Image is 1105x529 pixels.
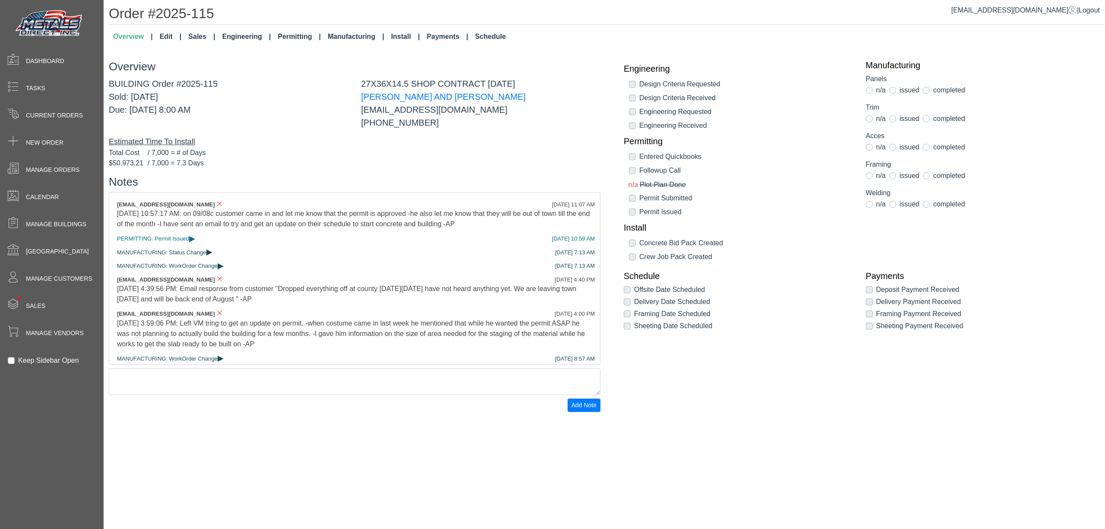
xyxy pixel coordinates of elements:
[156,28,185,45] a: Edit
[951,5,1100,16] div: |
[117,276,215,283] span: [EMAIL_ADDRESS][DOMAIN_NAME]
[109,60,600,73] h3: Overview
[876,297,961,307] label: Delivery Payment Received
[117,209,592,229] div: [DATE] 10:57:17 AM: on 09/08c customer came in and let me know that the permit is approved -he al...
[876,321,963,331] label: Sheeting Payment Received
[1079,6,1100,14] span: Logout
[117,248,592,257] div: MANUFACTURING: Status Change
[634,321,712,331] label: Sheeting Date Scheduled
[555,310,595,318] div: [DATE] 4:00 PM
[206,249,212,254] span: ▸
[552,234,595,243] div: [DATE] 10:59 AM
[568,399,600,412] button: Add Note
[26,329,84,338] span: Manage Vendors
[117,262,592,270] div: MANUFACTURING: WorkOrder Change
[624,136,853,146] a: Permitting
[472,28,509,45] a: Schedule
[117,234,592,243] div: PERMITTING: Permit Issued
[189,235,195,241] span: ▸
[26,57,64,66] span: Dashboard
[624,271,853,281] a: Schedule
[388,28,423,45] a: Install
[26,165,79,174] span: Manage Orders
[552,200,595,209] div: [DATE] 11:07 AM
[110,28,156,45] a: Overview
[26,193,59,202] span: Calendar
[109,158,600,168] div: / 7,000 = 7.3 Days
[571,402,597,409] span: Add Note
[555,262,595,270] div: [DATE] 7:13 AM
[951,6,1077,14] a: [EMAIL_ADDRESS][DOMAIN_NAME]
[876,309,961,319] label: Framing Payment Received
[555,248,595,257] div: [DATE] 7:13 AM
[355,77,607,129] div: 27X36X14.5 SHOP CONTRACT [DATE] [EMAIL_ADDRESS][DOMAIN_NAME] [PHONE_NUMBER]
[13,8,86,40] img: Metals Direct Inc Logo
[102,77,355,129] div: BUILDING Order #2025-115 Sold: [DATE] Due: [DATE] 8:00 AM
[219,28,275,45] a: Engineering
[555,276,595,284] div: [DATE] 4:40 PM
[117,284,592,304] div: [DATE] 4:39:56 PM: Email response from customer "Dropped everything off at county [DATE][DATE] ha...
[26,220,86,229] span: Manage Buildings
[26,111,83,120] span: Current Orders
[361,92,526,101] a: [PERSON_NAME] AND [PERSON_NAME]
[876,285,960,295] label: Deposit Payment Received
[117,201,215,208] span: [EMAIL_ADDRESS][DOMAIN_NAME]
[624,222,853,233] a: Install
[8,285,30,313] span: •
[26,138,63,147] span: New Order
[866,60,1095,70] a: Manufacturing
[185,28,218,45] a: Sales
[26,301,45,310] span: Sales
[109,148,600,158] div: / 7,000 = # of Days
[26,274,92,283] span: Manage Customers
[109,148,148,158] span: Total Cost
[109,175,600,189] h3: Notes
[117,355,592,363] div: MANUFACTURING: WorkOrder Change
[109,5,1105,25] h1: Order #2025-115
[109,158,148,168] span: $50,973.21
[866,271,1095,281] a: Payments
[324,28,388,45] a: Manufacturing
[634,297,710,307] label: Delivery Date Scheduled
[634,309,710,319] label: Framing Date Scheduled
[26,84,45,93] span: Tasks
[18,355,79,366] label: Keep Sidebar Open
[624,63,853,74] a: Engineering
[218,263,224,268] span: ▸
[117,318,592,349] div: [DATE] 3:59:06 PM: Left VM tring to get an update on permit. -when costume came in last week he m...
[109,136,600,148] div: Estimated Time To Install
[275,28,325,45] a: Permitting
[634,285,705,295] label: Offsite Date Scheduled
[423,28,472,45] a: Payments
[26,247,89,256] span: [GEOGRAPHIC_DATA]
[117,310,215,317] span: [EMAIL_ADDRESS][DOMAIN_NAME]
[218,355,224,361] span: ▸
[555,355,595,363] div: [DATE] 8:57 AM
